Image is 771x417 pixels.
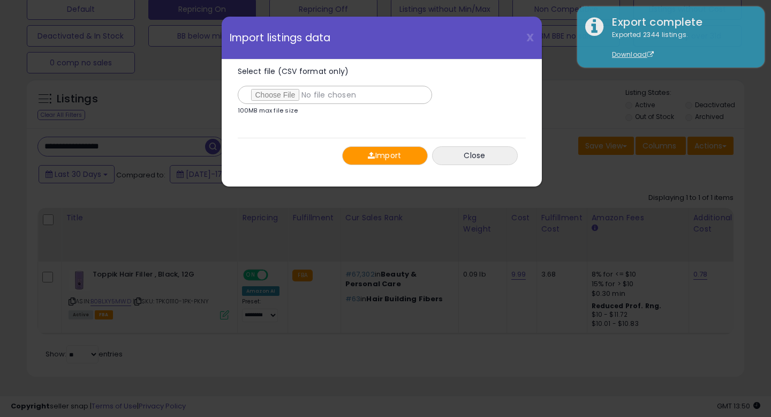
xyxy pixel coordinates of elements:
div: Export complete [604,14,757,30]
button: Import [342,146,428,165]
span: Import listings data [230,33,331,43]
span: X [526,30,534,45]
span: Select file (CSV format only) [238,66,349,77]
button: Close [432,146,518,165]
a: Download [612,50,654,59]
div: Exported 2344 listings. [604,30,757,60]
p: 100MB max file size [238,108,298,114]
